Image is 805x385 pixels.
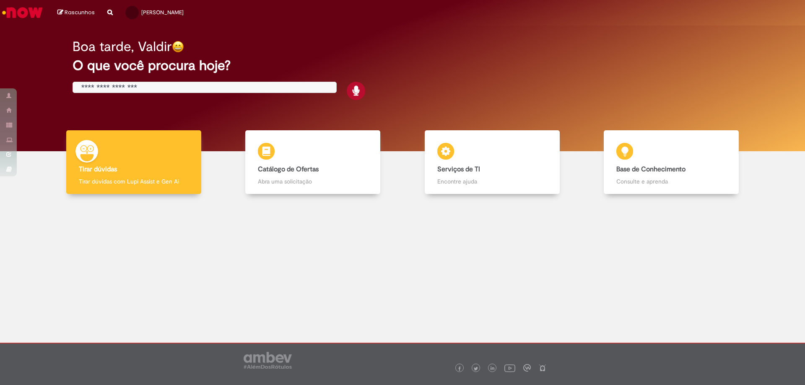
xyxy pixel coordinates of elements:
[474,367,478,371] img: logo_footer_twitter.png
[504,362,515,373] img: logo_footer_youtube.png
[141,9,184,16] span: [PERSON_NAME]
[402,130,582,194] a: Serviços de TI Encontre ajuda
[539,364,546,372] img: logo_footer_naosei.png
[172,41,184,53] img: happy-face.png
[57,9,95,17] a: Rascunhos
[582,130,761,194] a: Base de Conhecimento Consulte e aprenda
[79,165,117,173] b: Tirar dúvidas
[437,165,480,173] b: Serviços de TI
[73,58,733,73] h2: O que você procura hoje?
[258,165,319,173] b: Catálogo de Ofertas
[491,366,495,371] img: logo_footer_linkedin.png
[616,177,726,186] p: Consulte e aprenda
[616,165,686,173] b: Base de Conhecimento
[65,8,95,16] span: Rascunhos
[73,39,172,54] h2: Boa tarde, Valdir
[244,352,292,369] img: logo_footer_ambev_rotulo_gray.png
[457,367,462,371] img: logo_footer_facebook.png
[437,177,547,186] p: Encontre ajuda
[258,177,368,186] p: Abra uma solicitação
[44,130,223,194] a: Tirar dúvidas Tirar dúvidas com Lupi Assist e Gen Ai
[523,364,531,372] img: logo_footer_workplace.png
[223,130,403,194] a: Catálogo de Ofertas Abra uma solicitação
[1,4,44,21] img: ServiceNow
[79,177,189,186] p: Tirar dúvidas com Lupi Assist e Gen Ai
